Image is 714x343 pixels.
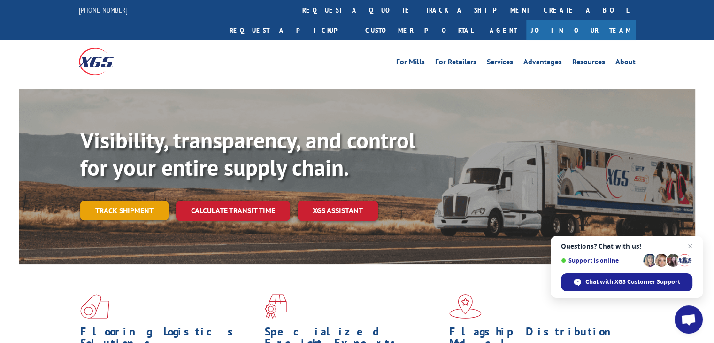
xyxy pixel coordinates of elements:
b: Visibility, transparency, and control for your entire supply chain. [80,125,415,182]
a: Join Our Team [526,20,636,40]
a: Advantages [523,58,562,69]
a: Track shipment [80,201,169,220]
span: Questions? Chat with us! [561,242,692,250]
a: [PHONE_NUMBER] [79,5,128,15]
a: Calculate transit time [176,201,290,221]
a: Request a pickup [223,20,358,40]
div: Open chat [675,305,703,334]
a: Agent [480,20,526,40]
a: Services [487,58,513,69]
img: xgs-icon-total-supply-chain-intelligence-red [80,294,109,319]
span: Close chat [684,241,696,252]
img: xgs-icon-focused-on-flooring-red [265,294,287,319]
a: For Mills [396,58,425,69]
a: For Retailers [435,58,476,69]
span: Chat with XGS Customer Support [585,278,680,286]
div: Chat with XGS Customer Support [561,273,692,291]
a: Resources [572,58,605,69]
span: Support is online [561,257,640,264]
img: xgs-icon-flagship-distribution-model-red [449,294,482,319]
a: About [615,58,636,69]
a: XGS ASSISTANT [298,201,378,221]
a: Customer Portal [358,20,480,40]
